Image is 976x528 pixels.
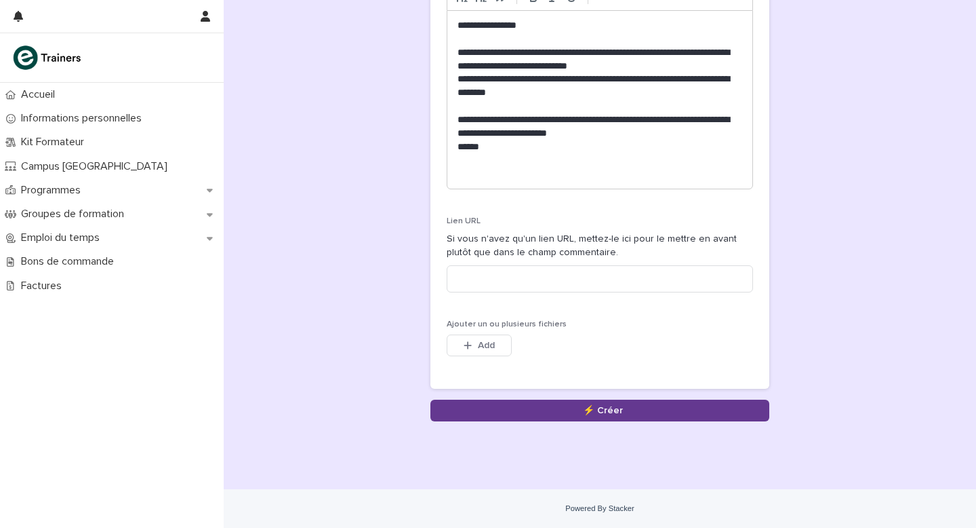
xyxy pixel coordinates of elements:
p: Emploi du temps [16,231,110,244]
span: Lien URL [447,217,481,225]
p: Factures [16,280,73,293]
p: Campus [GEOGRAPHIC_DATA] [16,160,178,173]
img: K0CqGN7SDeD6s4JG8KQk [11,44,85,71]
a: Powered By Stacker [565,504,634,512]
p: Programmes [16,184,91,197]
p: Kit Formateur [16,136,95,149]
p: Groupes de formation [16,208,135,221]
p: Si vous n'avez qu'un lien URL, mettez-le ici pour le mettre en avant plutôt que dans le champ com... [447,232,753,261]
button: Add [447,335,512,356]
span: Ajouter un ou plusieurs fichiers [447,320,567,328]
p: Bons de commande [16,255,125,268]
p: Informations personnelles [16,112,152,125]
p: Accueil [16,88,66,101]
span: Add [478,341,495,350]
